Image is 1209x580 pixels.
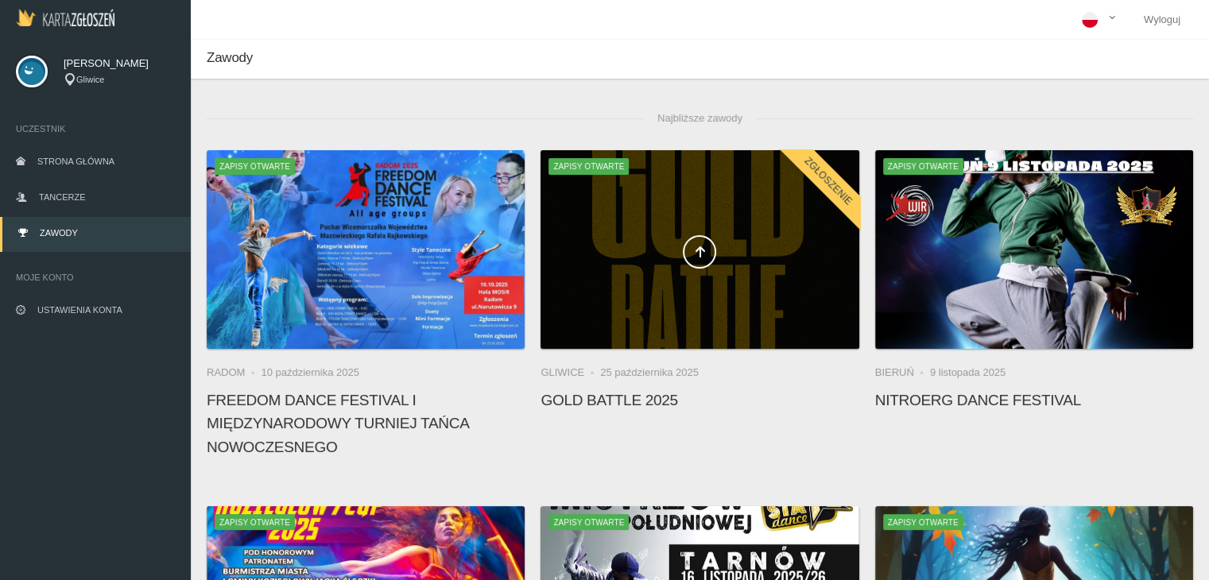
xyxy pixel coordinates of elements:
span: Zapisy otwarte [548,514,629,530]
span: Tancerze [39,192,85,202]
div: Gliwice [64,73,175,87]
li: Radom [207,365,261,381]
li: 25 października 2025 [600,365,699,381]
span: Strona główna [37,157,114,166]
span: Zawody [207,50,253,65]
h4: FREEDOM DANCE FESTIVAL I Międzynarodowy Turniej Tańca Nowoczesnego [207,389,525,458]
h4: NitroErg Dance Festival [875,389,1193,412]
span: Zapisy otwarte [883,514,963,530]
li: Gliwice [541,365,600,381]
span: Uczestnik [16,121,175,137]
span: Zapisy otwarte [215,158,295,174]
h4: Gold Battle 2025 [541,389,858,412]
li: 10 października 2025 [261,365,359,381]
a: FREEDOM DANCE FESTIVAL I Międzynarodowy Turniej Tańca NowoczesnegoZapisy otwarte [207,150,525,349]
a: NitroErg Dance FestivalZapisy otwarte [875,150,1193,349]
span: Zawody [40,228,78,238]
div: Zgłoszenie [777,131,878,232]
img: NitroErg Dance Festival [875,150,1193,349]
img: Logo [16,9,114,26]
span: Zapisy otwarte [548,158,629,174]
span: Najbliższe zawody [645,102,755,134]
li: Bieruń [875,365,930,381]
span: Zapisy otwarte [883,158,963,174]
span: [PERSON_NAME] [64,56,175,72]
img: FREEDOM DANCE FESTIVAL I Międzynarodowy Turniej Tańca Nowoczesnego [207,150,525,349]
img: svg [16,56,48,87]
span: Moje konto [16,269,175,285]
span: Zapisy otwarte [215,514,295,530]
a: Gold Battle 2025Zapisy otwarteZgłoszenie [541,150,858,349]
span: Ustawienia konta [37,305,122,315]
li: 9 listopada 2025 [930,365,1006,381]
